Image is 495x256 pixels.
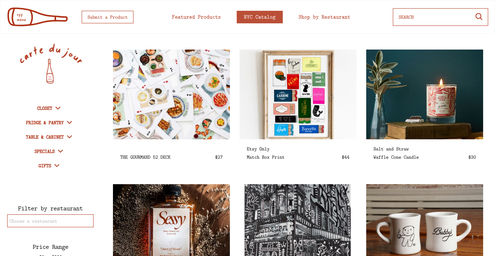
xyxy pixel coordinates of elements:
strong: SPECIALS [35,148,55,154]
strong: TABLE & CABINET [26,134,64,140]
div: Waffle Cone Candle [373,154,453,159]
div: Featured Products [172,14,221,20]
div: Shop by Restaurant [299,14,350,20]
strong: FRIDGE & PANTRY [26,119,64,126]
input: Choose a restuarant [9,218,95,224]
div: $30 [468,154,476,159]
div: THE GOURMAND 52 DECK [120,154,199,159]
div: Price Range [33,243,68,250]
img: off menu [7,7,69,27]
div: Match Box Print [247,154,326,159]
div: Filter by restaurant [18,205,83,211]
strong: CLOSET [37,105,52,111]
div: Salt and Straw [373,146,476,151]
div: $27 [215,154,223,159]
input: SEARCH [399,10,468,23]
div: THE GOURMAND 52 DECK [113,50,230,139]
strong: GIFTS [38,162,51,169]
div: $44 [342,154,349,159]
div: Etsy Only [247,146,349,151]
div: Match Box Print [240,50,357,139]
button: Submit a Product [82,11,133,23]
div: Waffle Cone Candle [366,50,483,139]
div: NYC Catalog [244,14,276,20]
